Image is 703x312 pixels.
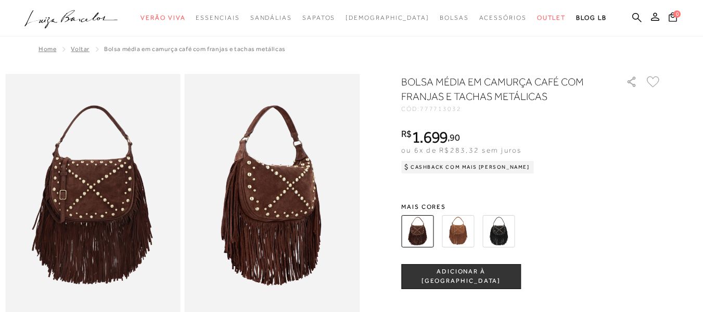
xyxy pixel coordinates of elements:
[401,106,609,112] div: CÓD:
[412,128,448,146] span: 1.699
[673,10,681,18] span: 0
[448,133,459,142] i: ,
[420,105,462,113] span: 777713032
[401,74,596,104] h1: BOLSA MÉDIA EM CAMURÇA CAFÉ COM FRANJAS E TACHAS METÁLICAS
[401,264,521,289] button: ADICIONAR À [GEOGRAPHIC_DATA]
[576,8,606,28] a: BLOG LB
[104,45,286,53] span: BOLSA MÉDIA EM CAMURÇA CAFÉ COM FRANJAS E TACHAS METÁLICAS
[140,8,185,28] a: noSubCategoriesText
[196,14,239,21] span: Essenciais
[71,45,90,53] a: Voltar
[250,14,292,21] span: Sandálias
[440,8,469,28] a: noSubCategoriesText
[442,215,474,247] img: BOLSA MÉDIA EM CAMURÇA CARAMELO COM FRANJAS E TACHAS METÁLICAS
[140,14,185,21] span: Verão Viva
[537,8,566,28] a: noSubCategoriesText
[401,215,433,247] img: BOLSA MÉDIA EM CAMURÇA CAFÉ COM FRANJAS E TACHAS METÁLICAS
[196,8,239,28] a: noSubCategoriesText
[450,132,459,143] span: 90
[402,267,520,285] span: ADICIONAR À [GEOGRAPHIC_DATA]
[482,215,515,247] img: BOLSA MÉDIA EM CAMURÇA PRETO COM FRANJAS E TACHAS METÁLICAS
[346,8,429,28] a: noSubCategoriesText
[479,8,527,28] a: noSubCategoriesText
[479,14,527,21] span: Acessórios
[440,14,469,21] span: Bolsas
[346,14,429,21] span: [DEMOGRAPHIC_DATA]
[666,11,680,26] button: 0
[576,14,606,21] span: BLOG LB
[302,14,335,21] span: Sapatos
[537,14,566,21] span: Outlet
[250,8,292,28] a: noSubCategoriesText
[401,129,412,139] i: R$
[39,45,56,53] a: Home
[401,204,661,210] span: Mais cores
[401,146,521,154] span: ou 6x de R$283,32 sem juros
[401,161,534,173] div: Cashback com Mais [PERSON_NAME]
[302,8,335,28] a: noSubCategoriesText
